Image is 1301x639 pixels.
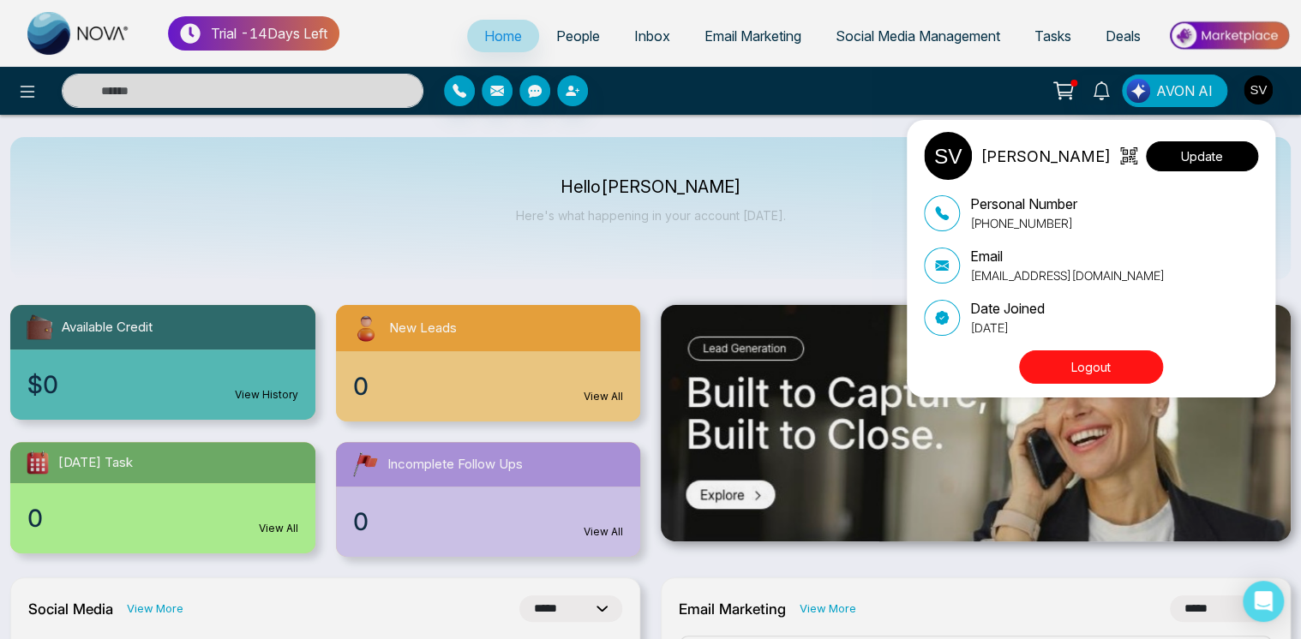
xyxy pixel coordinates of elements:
div: Open Intercom Messenger [1243,581,1284,622]
p: Date Joined [970,298,1045,319]
p: [PERSON_NAME] [980,145,1111,168]
button: Update [1146,141,1258,171]
p: [PHONE_NUMBER] [970,214,1077,232]
p: Personal Number [970,194,1077,214]
p: Email [970,246,1165,266]
button: Logout [1019,350,1163,384]
p: [EMAIL_ADDRESS][DOMAIN_NAME] [970,266,1165,284]
p: [DATE] [970,319,1045,337]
